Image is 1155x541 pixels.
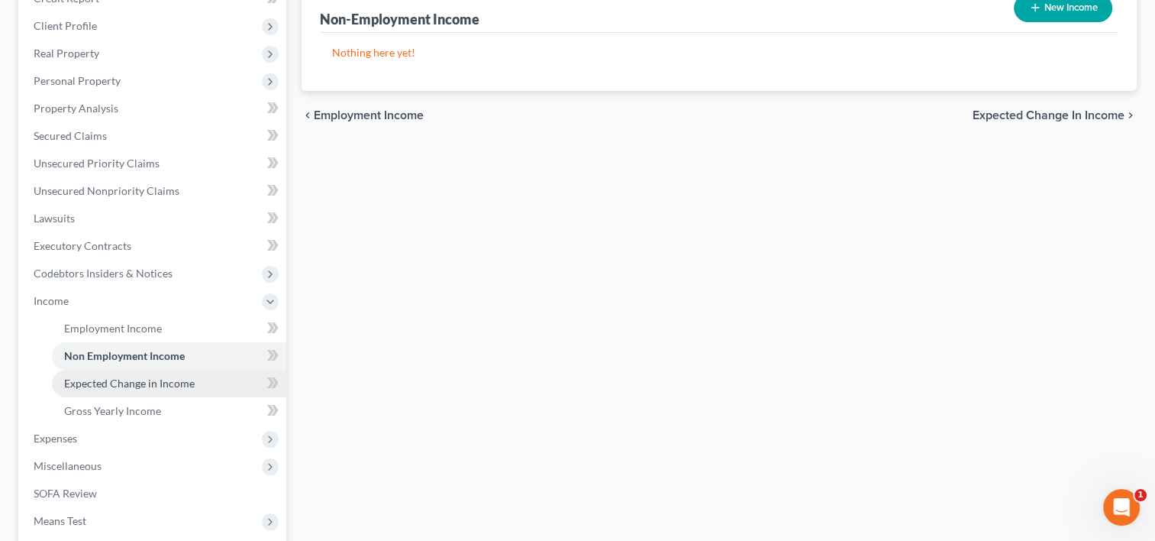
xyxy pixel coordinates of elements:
span: Unsecured Priority Claims [34,157,160,170]
span: Miscellaneous [34,459,102,472]
span: Secured Claims [34,129,107,142]
a: Unsecured Nonpriority Claims [21,177,286,205]
span: Personal Property [34,74,121,87]
i: chevron_left [302,109,314,121]
span: Income [34,294,69,307]
a: Gross Yearly Income [52,397,286,425]
iframe: Intercom live chat [1103,489,1140,526]
span: Expected Change in Income [973,109,1124,121]
i: chevron_right [1124,109,1137,121]
a: Unsecured Priority Claims [21,150,286,177]
span: Property Analysis [34,102,118,115]
span: Unsecured Nonpriority Claims [34,184,179,197]
span: Expenses [34,432,77,445]
a: Non Employment Income [52,342,286,370]
a: SOFA Review [21,480,286,507]
a: Lawsuits [21,205,286,232]
span: Lawsuits [34,212,75,225]
span: Client Profile [34,19,97,32]
a: Executory Contracts [21,232,286,260]
button: chevron_left Employment Income [302,109,424,121]
button: Expected Change in Income chevron_right [973,109,1137,121]
span: Means Test [34,514,86,527]
span: Non Employment Income [64,349,185,362]
span: Expected Change in Income [64,377,195,390]
span: Codebtors Insiders & Notices [34,267,173,280]
a: Employment Income [52,315,286,342]
a: Property Analysis [21,95,286,122]
span: SOFA Review [34,487,97,500]
span: Employment Income [64,322,162,335]
span: Employment Income [314,109,424,121]
a: Expected Change in Income [52,370,286,397]
p: Nothing here yet! [332,45,1106,60]
span: Executory Contracts [34,239,131,252]
span: Gross Yearly Income [64,404,161,417]
div: Non-Employment Income [320,10,479,28]
span: Real Property [34,47,99,60]
a: Secured Claims [21,122,286,150]
span: 1 [1134,489,1147,501]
